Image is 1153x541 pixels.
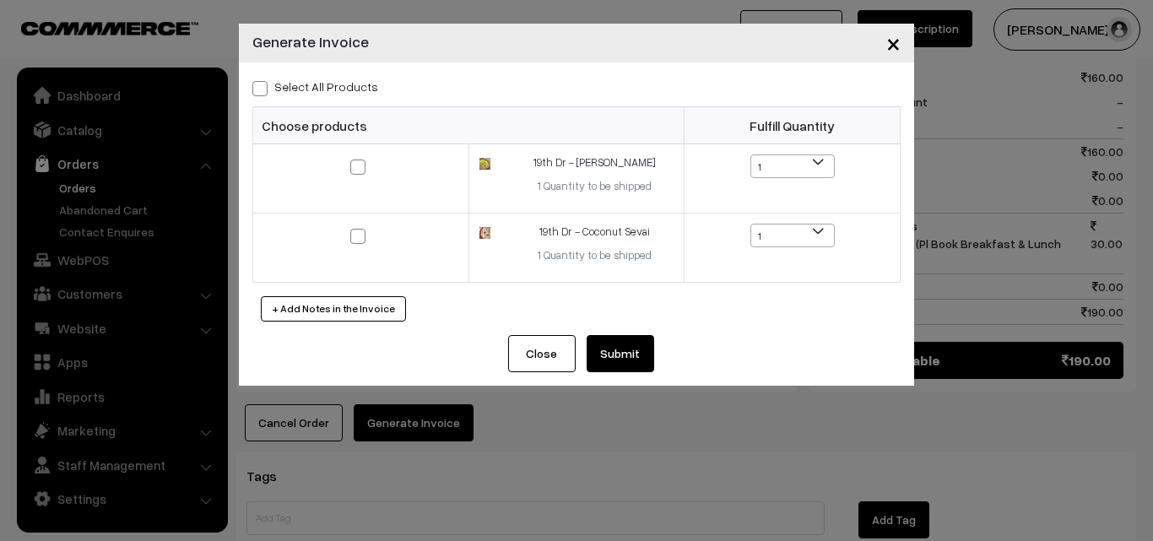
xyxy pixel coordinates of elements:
[516,178,674,195] div: 1 Quantity to be shipped
[587,335,654,372] button: Submit
[261,296,406,322] button: + Add Notes in the Invoice
[886,27,901,58] span: ×
[516,247,674,264] div: 1 Quantity to be shipped
[479,158,490,169] img: 17442592358063lemon-sevai1.jpg
[751,155,834,179] span: 1
[253,107,685,144] th: Choose products
[750,224,835,247] span: 1
[508,335,576,372] button: Close
[516,154,674,171] div: 19th Dr - [PERSON_NAME]
[751,225,834,248] span: 1
[685,107,901,144] th: Fulfill Quantity
[252,30,369,53] h4: Generate Invoice
[252,78,378,95] label: Select all Products
[750,154,835,178] span: 1
[873,17,914,69] button: Close
[479,227,490,238] img: 17443012011014coconut-sevai.jpg
[516,224,674,241] div: 19th Dr - Coconut Sevai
